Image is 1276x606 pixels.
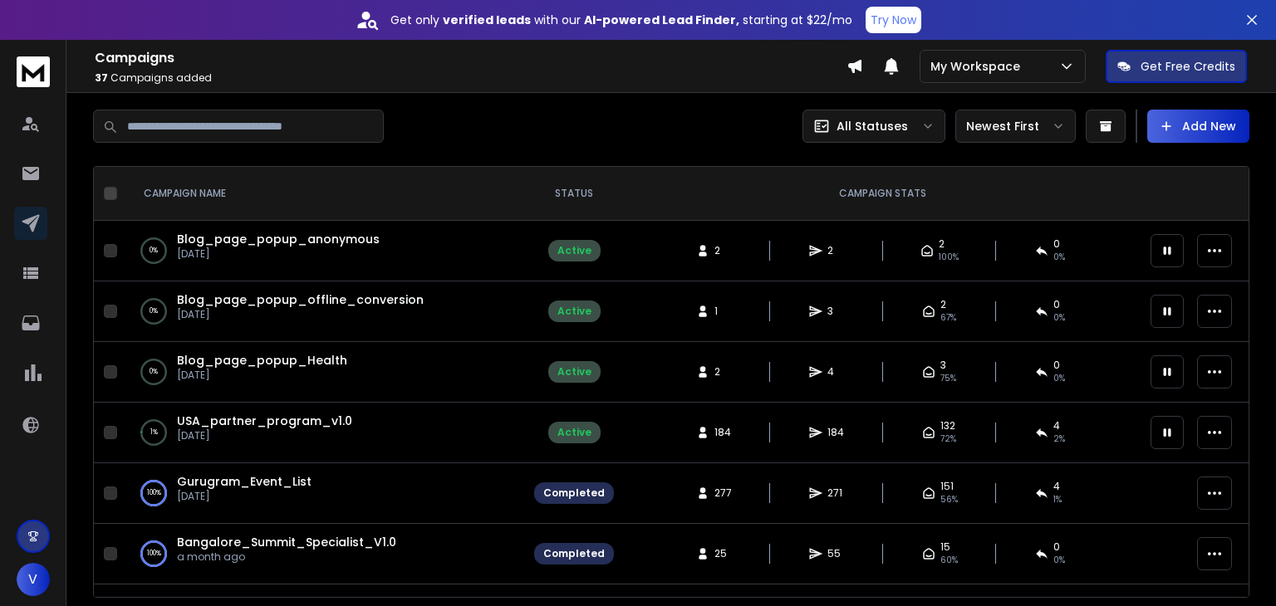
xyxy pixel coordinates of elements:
a: Blog_page_popup_anonymous [177,231,380,247]
p: [DATE] [177,369,347,382]
div: Active [557,426,591,439]
span: 4 [827,365,844,379]
p: [DATE] [177,247,380,261]
h1: Campaigns [95,48,847,68]
p: 0 % [150,303,158,320]
span: 2 [939,237,945,251]
button: Get Free Credits [1106,50,1247,83]
p: 1 % [150,424,158,441]
a: Blog_page_popup_Health [177,352,347,369]
p: Campaigns added [95,71,847,85]
span: 67 % [940,311,956,325]
span: 2 [827,244,844,257]
span: 37 [95,71,108,85]
span: 2 % [1053,433,1065,446]
span: 0 % [1053,311,1065,325]
span: 75 % [940,372,956,385]
p: All Statuses [837,118,908,134]
span: 15 [940,540,950,554]
th: STATUS [524,167,624,221]
span: 1 % [1053,493,1062,506]
img: logo [17,56,50,87]
span: 2 [940,298,946,311]
span: 0 [1053,298,1060,311]
p: 100 % [147,485,161,501]
strong: AI-powered Lead Finder, [584,12,739,28]
div: Active [557,365,591,379]
button: Newest First [955,110,1076,143]
span: 25 [714,547,731,560]
a: USA_partner_program_v1.0 [177,413,352,429]
th: CAMPAIGN NAME [124,167,524,221]
span: 60 % [940,554,958,567]
span: 1 [714,305,731,318]
span: 72 % [940,433,956,446]
p: My Workspace [930,58,1027,75]
span: 2 [714,365,731,379]
div: Completed [543,547,605,560]
div: Active [557,305,591,318]
span: 3 [940,359,946,372]
span: 0 [1053,540,1060,554]
div: Completed [543,486,605,500]
span: 3 [827,305,844,318]
td: 0%Blog_page_popup_offline_conversion[DATE] [124,281,524,342]
button: Add New [1147,110,1249,143]
p: Get only with our starting at $22/mo [390,12,852,28]
p: Get Free Credits [1141,58,1235,75]
th: CAMPAIGN STATS [624,167,1141,221]
p: 100 % [147,545,161,562]
span: 0 [1053,237,1060,251]
span: 100 % [939,251,959,264]
button: V [17,563,50,596]
a: Blog_page_popup_offline_conversion [177,291,424,308]
a: Bangalore_Summit_Specialist_V1.0 [177,534,396,550]
span: 0 % [1053,251,1065,264]
span: 271 [827,486,844,500]
p: a month ago [177,550,396,564]
td: 1%USA_partner_program_v1.0[DATE] [124,403,524,463]
span: 4 [1053,419,1060,433]
span: 0 % [1053,554,1065,567]
span: 4 [1053,480,1060,493]
span: 55 [827,547,844,560]
td: 0%Blog_page_popup_Health[DATE] [124,342,524,403]
p: Try Now [871,12,916,28]
button: Try Now [866,7,921,33]
a: Gurugram_Event_List [177,473,312,490]
div: Active [557,244,591,257]
p: [DATE] [177,490,312,503]
p: [DATE] [177,429,352,442]
span: 277 [714,486,732,500]
strong: verified leads [443,12,531,28]
p: 0 % [150,364,158,380]
p: [DATE] [177,308,424,321]
span: 132 [940,419,955,433]
span: 0 % [1053,372,1065,385]
p: 0 % [150,242,158,259]
span: 2 [714,244,731,257]
td: 100%Bangalore_Summit_Specialist_V1.0a month ago [124,524,524,584]
span: 184 [827,426,844,439]
span: 0 [1053,359,1060,372]
td: 100%Gurugram_Event_List[DATE] [124,463,524,524]
span: 151 [940,480,954,493]
td: 0%Blog_page_popup_anonymous[DATE] [124,221,524,281]
span: 56 % [940,493,958,506]
span: 184 [714,426,731,439]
